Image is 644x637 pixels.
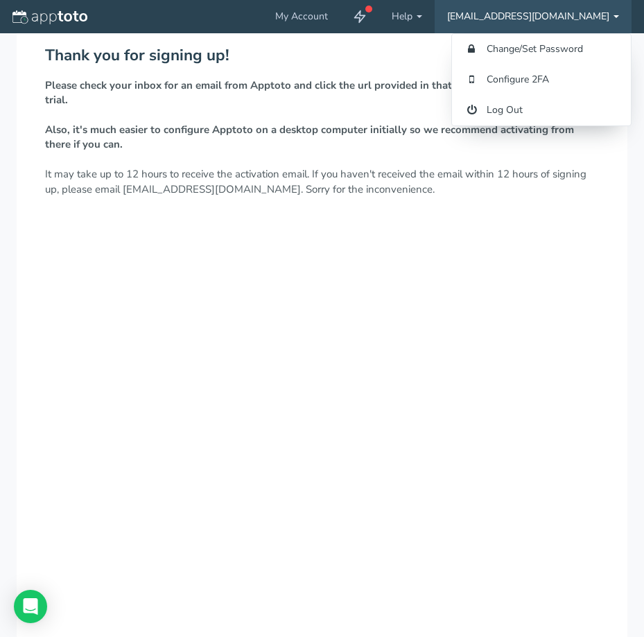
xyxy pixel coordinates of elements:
strong: Please check your inbox for an email from Apptoto and click the url provided in that email to act... [45,78,588,107]
div: Open Intercom Messenger [14,590,47,623]
a: Log Out [452,95,631,125]
a: Change/Set Password [452,34,631,64]
img: logo-apptoto--white.svg [12,10,87,24]
strong: Also, it's much easier to configure Apptoto on a desktop computer initially so we recommend activ... [45,123,574,151]
a: Configure 2FA [452,64,631,95]
p: It may take up to 12 hours to receive the activation email. If you haven't received the email wit... [45,78,600,197]
h2: Thank you for signing up! [45,47,600,64]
